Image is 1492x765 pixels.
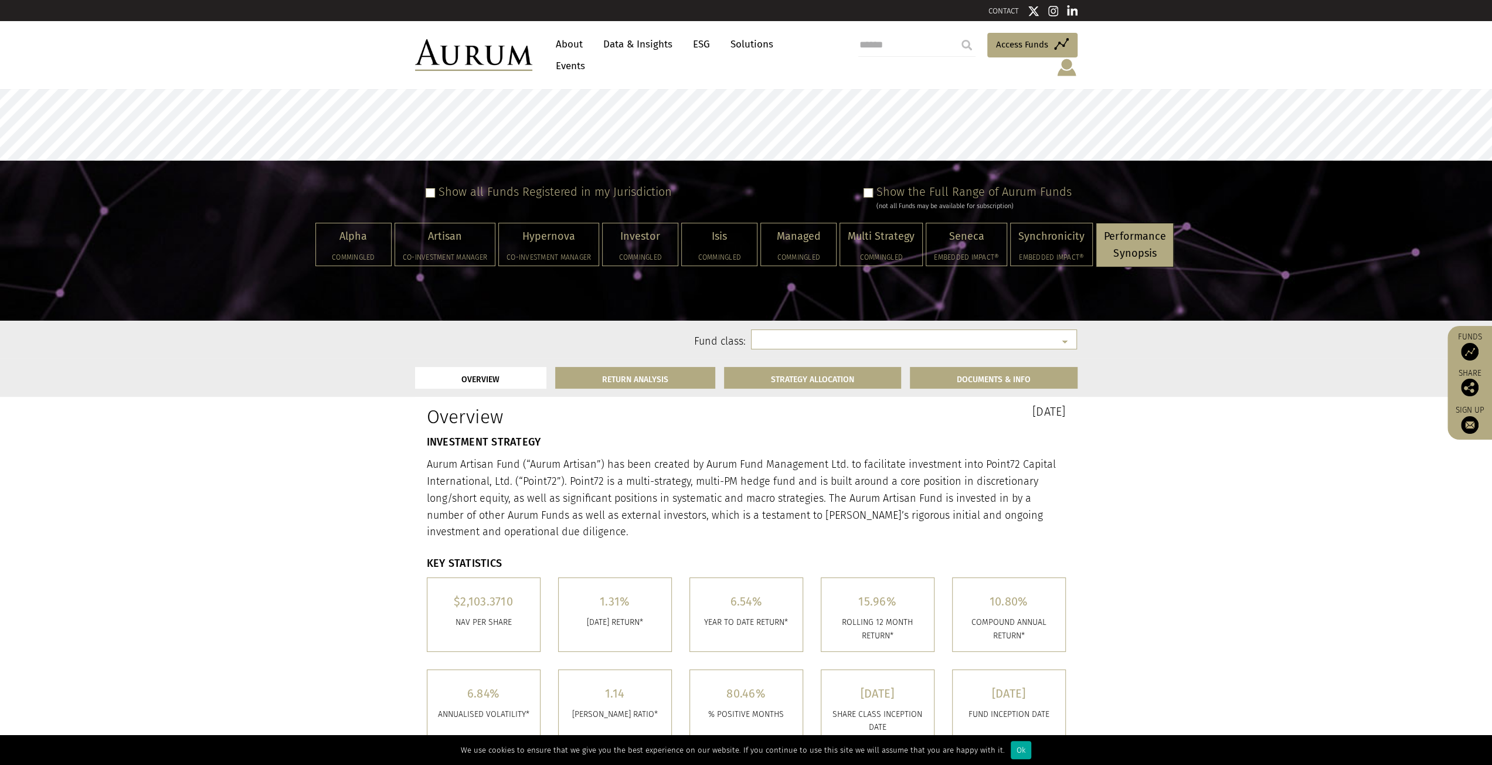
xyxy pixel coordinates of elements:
h5: 1.14 [567,688,662,699]
label: Show the Full Range of Aurum Funds [876,185,1072,199]
h5: 6.84% [436,688,531,699]
a: Access Funds [987,33,1078,57]
p: Artisan [403,228,487,245]
h5: [DATE] [830,688,925,699]
h5: Co-investment Manager [507,254,591,261]
p: SHARE CLASS INCEPTION DATE [830,708,925,735]
p: Nav per share [436,616,531,629]
a: CONTACT [988,6,1019,15]
p: Multi Strategy [848,228,915,245]
h5: Commingled [324,254,383,261]
h5: 15.96% [830,596,925,607]
a: RETURN ANALYSIS [555,367,715,389]
p: [PERSON_NAME] RATIO* [567,708,662,721]
h3: [DATE] [755,406,1066,417]
p: Synchronicity [1018,228,1085,245]
p: ROLLING 12 MONTH RETURN* [830,616,925,642]
h5: Co-investment Manager [403,254,487,261]
h5: 1.31% [567,596,662,607]
h5: Commingled [769,254,828,261]
div: Ok [1011,741,1031,759]
img: Access Funds [1461,343,1479,361]
p: YEAR TO DATE RETURN* [699,616,794,629]
p: % POSITIVE MONTHS [699,708,794,721]
img: Sign up to our newsletter [1461,416,1479,434]
h5: Embedded Impact® [1018,254,1085,261]
h5: Embedded Impact® [934,254,999,261]
h5: 80.46% [699,688,794,699]
input: Submit [955,33,978,57]
strong: KEY STATISTICS [427,557,502,570]
a: DOCUMENTS & INFO [910,367,1078,389]
p: FUND INCEPTION DATE [961,708,1056,721]
p: Isis [689,228,749,245]
h5: Commingled [689,254,749,261]
div: Share [1453,369,1486,396]
img: Instagram icon [1048,5,1059,17]
p: [DATE] RETURN* [567,616,662,629]
label: Fund class: [528,334,746,349]
div: (not all Funds may be available for subscription) [876,201,1072,212]
strong: INVESTMENT STRATEGY [427,436,541,448]
img: Linkedin icon [1067,5,1078,17]
p: ANNUALISED VOLATILITY* [436,708,531,721]
p: COMPOUND ANNUAL RETURN* [961,616,1056,642]
p: Seneca [934,228,999,245]
p: Alpha [324,228,383,245]
img: Aurum [415,39,532,71]
h5: Commingled [610,254,670,261]
h5: $2,103.3710 [436,596,531,607]
p: Hypernova [507,228,591,245]
a: About [550,33,589,55]
label: Show all Funds Registered in my Jurisdiction [439,185,672,199]
p: Managed [769,228,828,245]
a: Sign up [1453,405,1486,434]
p: Performance Synopsis [1104,228,1165,262]
h5: 10.80% [961,596,1056,607]
a: Data & Insights [597,33,678,55]
h1: Overview [427,406,737,428]
a: Solutions [725,33,779,55]
a: Funds [1453,332,1486,361]
span: Access Funds [996,38,1048,52]
a: Events [550,55,585,77]
h5: 6.54% [699,596,794,607]
img: Twitter icon [1028,5,1039,17]
h5: [DATE] [961,688,1056,699]
p: Investor [610,228,670,245]
img: Share this post [1461,379,1479,396]
a: ESG [687,33,716,55]
img: account-icon.svg [1056,57,1078,77]
a: STRATEGY ALLOCATION [724,367,901,389]
h5: Commingled [848,254,915,261]
p: Aurum Artisan Fund (“Aurum Artisan”) has been created by Aurum Fund Management Ltd. to facilitate... [427,456,1066,540]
